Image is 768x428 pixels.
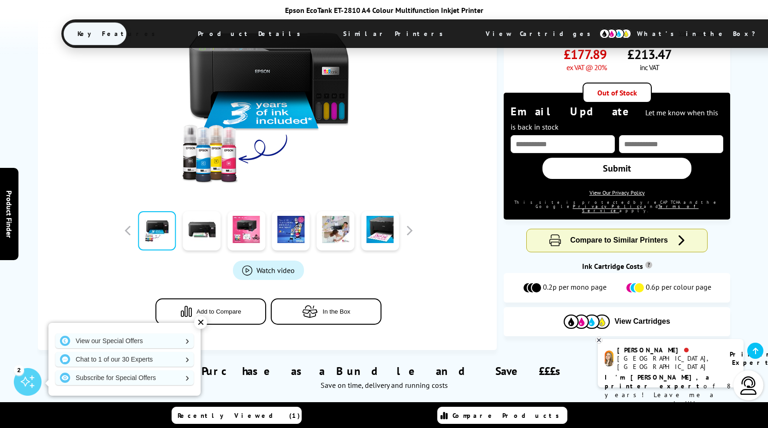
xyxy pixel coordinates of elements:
div: Epson EcoTank ET-2810 A4 Colour Multifunction Inkjet Printer [61,6,707,15]
span: Product Finder [5,190,14,238]
div: Ink Cartridge Costs [504,262,730,271]
img: cmyk-icon.svg [599,29,631,39]
span: Product Details [184,23,319,45]
b: I'm [PERSON_NAME], a printer expert [605,373,712,390]
p: of 8 years! Leave me a message and I'll respond ASAP [605,373,737,417]
span: View Cartridges [614,317,670,326]
div: [GEOGRAPHIC_DATA], [GEOGRAPHIC_DATA] [617,354,718,371]
div: This site is protected by reCAPTCHA and the Google and apply. [511,200,723,213]
a: Chat to 1 of our 30 Experts [55,352,194,367]
span: Recently Viewed (1) [178,411,300,420]
span: Add to Compare [196,308,241,315]
a: Recently Viewed (1) [172,407,302,424]
div: Save on time, delivery and running costs [49,380,718,390]
a: Compare Products [437,407,567,424]
a: Submit [542,158,691,179]
div: Out of Stock [583,83,652,103]
button: Add to Compare [155,298,266,325]
span: Let me know when this is back in stock [511,108,718,131]
div: [PERSON_NAME] [617,346,718,354]
span: Key Features [64,23,174,45]
div: Email Update [511,104,723,133]
span: Compare to Similar Printers [570,236,668,244]
a: View Our Privacy Policy [589,189,645,196]
span: 0.6p per colour page [646,282,711,293]
div: 2 [14,365,24,375]
span: Watch video [256,266,295,275]
a: View our Special Offers [55,333,194,348]
img: user-headset-light.svg [739,376,758,395]
button: Compare to Similar Printers [527,229,707,252]
sup: Cost per page [645,262,652,268]
a: Terms of Service [582,204,699,213]
button: View Cartridges [511,314,723,329]
a: Privacy Policy [573,204,644,209]
span: Similar Printers [329,23,462,45]
span: In the Box [322,308,350,315]
div: Purchase as a Bundle and Save £££s [38,350,730,394]
a: Product_All_Videos [233,261,304,280]
img: amy-livechat.png [605,351,613,367]
img: Epson EcoTank ET-2810 [178,8,359,189]
span: View Cartridges [472,22,613,46]
div: ✕ [194,316,207,329]
button: In the Box [271,298,381,325]
span: inc VAT [640,63,659,72]
img: Cartridges [564,315,610,329]
span: 0.2p per mono page [543,282,607,293]
span: ex VAT @ 20% [566,63,607,72]
a: Subscribe for Special Offers [55,370,194,385]
span: Compare Products [452,411,564,420]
